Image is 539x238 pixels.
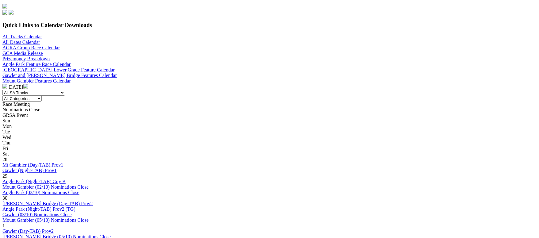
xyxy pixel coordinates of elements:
a: Mount Gambier (02/10) Nominations Close [2,184,89,190]
a: Gawler (Day-TAB) Prov2 [2,228,54,234]
div: Thu [2,140,537,146]
div: Tue [2,129,537,135]
a: [PERSON_NAME] Bridge (Day-TAB) Prov2 [2,201,93,206]
a: [GEOGRAPHIC_DATA] Lower Grade Feature Calendar [2,67,115,72]
a: Mt Gambier (Day-TAB) Prov1 [2,162,63,167]
div: [DATE] [2,84,537,90]
div: Sat [2,151,537,157]
a: Gawler (Night-TAB) Prov1 [2,168,56,173]
a: All Dates Calendar [2,40,40,45]
a: GCA Media Release [2,51,43,56]
div: Fri [2,146,537,151]
span: 29 [2,173,7,178]
a: Angle Park (Night-TAB) City B [2,179,66,184]
div: Mon [2,124,537,129]
div: Race Meeting [2,102,537,107]
div: Wed [2,135,537,140]
img: twitter.svg [9,10,13,15]
img: chevron-left-pager-white.svg [2,84,7,89]
span: 1 [2,223,5,228]
a: Angle Park (02/10) Nominations Close [2,190,79,195]
a: All Tracks Calendar [2,34,42,39]
a: Mount Gambier Features Calendar [2,78,71,83]
a: Angle Park Feature Race Calendar [2,62,71,67]
div: Nominations Close [2,107,537,113]
img: logo-grsa-white.png [2,4,7,9]
div: GRSA Event [2,113,537,118]
span: 30 [2,195,7,201]
a: Angle Park (Night-TAB) Prov2 (TG) [2,206,75,212]
a: Mount Gambier (05/10) Nominations Close [2,217,89,223]
a: Gawler (03/10) Nominations Close [2,212,71,217]
img: chevron-right-pager-white.svg [23,84,28,89]
a: AGRA Group Race Calendar [2,45,60,50]
h3: Quick Links to Calendar Downloads [2,22,537,29]
div: Sun [2,118,537,124]
a: Gawler and [PERSON_NAME] Bridge Features Calendar [2,73,117,78]
a: Prizemoney Breakdown [2,56,50,61]
span: 28 [2,157,7,162]
img: facebook.svg [2,10,7,15]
